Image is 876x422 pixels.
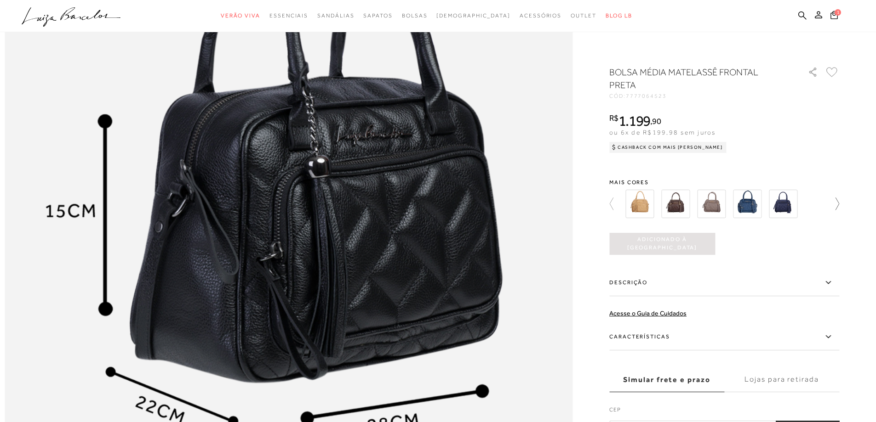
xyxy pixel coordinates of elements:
[650,117,661,125] i: ,
[769,190,797,218] img: BOLSA MÉDIA MATELASSÊ FRONTAL AZUL ATLÂNTICO
[609,93,793,99] div: CÓD:
[363,12,392,19] span: Sapatos
[402,7,428,24] a: noSubCategoriesText
[269,12,308,19] span: Essenciais
[609,236,715,252] span: Adicionado à [GEOGRAPHIC_DATA]
[606,7,632,24] a: BLOG LB
[317,7,354,24] a: noSubCategoriesText
[652,116,661,126] span: 90
[609,405,839,418] label: CEP
[520,12,561,19] span: Acessórios
[571,12,596,19] span: Outlet
[609,66,782,91] h1: BOLSA MÉDIA MATELASSÊ FRONTAL PRETA
[828,10,841,22] button: 1
[221,12,260,19] span: Verão Viva
[571,7,596,24] a: noSubCategoriesText
[618,113,651,129] span: 1.199
[436,12,510,19] span: [DEMOGRAPHIC_DATA]
[733,190,761,218] img: BOLSA MÉDIA MATELASSÊ FRONTAL AZUL
[606,12,632,19] span: BLOG LB
[625,190,654,218] img: BOLSA DE MATELASSÊ COM BOLSO FRONTAL EM COURO BEGE AREIA MÉDIA
[402,12,428,19] span: Bolsas
[626,93,667,99] span: 7777064523
[609,324,839,350] label: Características
[609,367,724,392] label: Simular frete e prazo
[363,7,392,24] a: noSubCategoriesText
[609,233,715,255] button: Adicionado à [GEOGRAPHIC_DATA]
[609,142,727,153] div: Cashback com Mais [PERSON_NAME]
[317,12,354,19] span: Sandálias
[609,180,839,185] span: Mais cores
[269,7,308,24] a: noSubCategoriesText
[661,190,690,218] img: BOLSA DE MATELASSÊ COM BOLSO FRONTAL EM COURO CAFÉ MÉDIA
[609,129,716,136] span: ou 6x de R$199,98 sem juros
[724,367,839,392] label: Lojas para retirada
[609,270,839,296] label: Descrição
[609,114,618,122] i: R$
[835,9,841,15] span: 1
[609,309,687,317] a: Acesse o Guia de Cuidados
[697,190,726,218] img: BOLSA DE MATELASSÊ COM BOLSO FRONTAL EM COURO CINZA DUMBO MÉDIA
[221,7,260,24] a: noSubCategoriesText
[436,7,510,24] a: noSubCategoriesText
[520,7,561,24] a: noSubCategoriesText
